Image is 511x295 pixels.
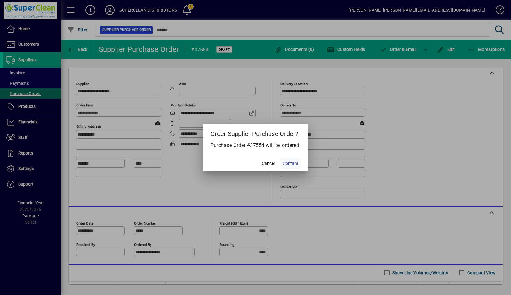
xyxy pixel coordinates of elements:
p: Purchase Order #37554 will be ordered. [210,142,301,149]
button: Confirm [280,158,301,169]
span: Cancel [262,160,275,167]
h2: Order Supplier Purchase Order? [203,124,308,141]
button: Cancel [259,158,278,169]
span: Confirm [283,160,298,167]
